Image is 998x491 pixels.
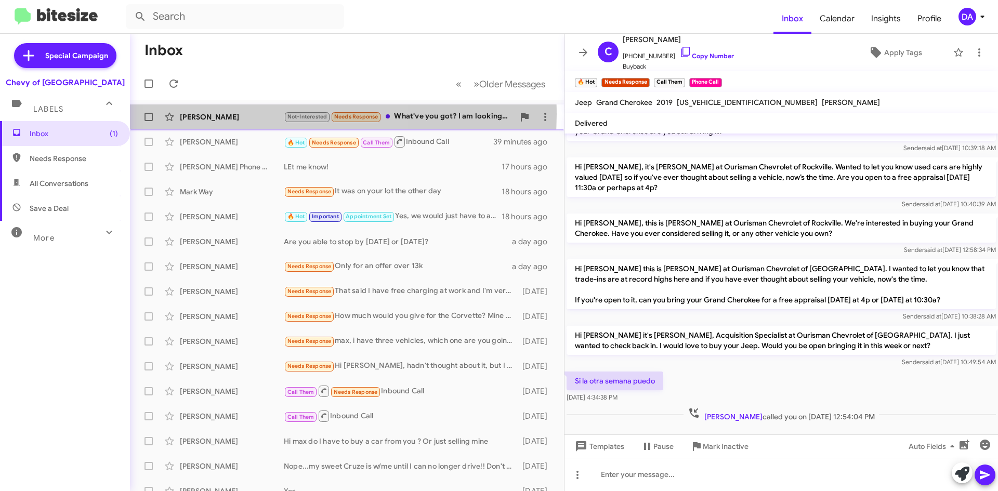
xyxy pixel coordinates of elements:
div: [PERSON_NAME] [180,286,284,297]
div: 17 hours ago [502,162,556,172]
span: Needs Response [287,338,332,344]
span: Needs Response [287,188,332,195]
span: Needs Response [334,113,378,120]
span: Sender [DATE] 10:38:28 AM [903,312,996,320]
div: LEt me know! [284,162,502,172]
nav: Page navigation example [450,73,551,95]
div: Inbound Call [284,384,517,397]
span: Needs Response [287,363,332,369]
div: It was on your lot the other day [284,185,502,197]
div: [PERSON_NAME] [180,137,284,147]
span: Auto Fields [909,437,958,456]
a: Special Campaign [14,43,116,68]
span: Needs Response [334,389,378,395]
span: Needs Response [312,139,356,146]
div: [PERSON_NAME] [180,361,284,371]
span: [PHONE_NUMBER] [623,46,734,61]
span: More [33,233,55,243]
small: 🔥 Hot [575,78,597,87]
span: 🔥 Hot [287,139,305,146]
div: What've you got? I am looking for convenience 2 plus sunroof. To be honest I am not liking winter... [284,111,514,123]
div: [DATE] [517,386,556,396]
div: [PERSON_NAME] Phone Up [180,162,284,172]
div: Only for an offer over 13k [284,260,512,272]
div: [DATE] [517,411,556,421]
small: Call Them [654,78,685,87]
div: Chevy of [GEOGRAPHIC_DATA] [6,77,125,88]
p: Hi [PERSON_NAME], it's [PERSON_NAME] at Ourisman Chevrolet of Rockville. Wanted to let you know u... [567,157,996,197]
span: Special Campaign [45,50,108,61]
p: Hi [PERSON_NAME] this is [PERSON_NAME] at Ourisman Chevrolet of [GEOGRAPHIC_DATA]. I wanted to le... [567,259,996,309]
div: Mark Way [180,187,284,197]
span: » [474,77,479,90]
span: said at [924,246,942,254]
a: Profile [909,4,950,34]
button: DA [950,8,987,25]
a: Copy Number [679,52,734,60]
span: [DATE] 4:34:38 PM [567,393,618,401]
button: Pause [633,437,682,456]
button: Previous [450,73,468,95]
div: DA [958,8,976,25]
div: [PERSON_NAME] [180,411,284,421]
span: Call Them [287,389,314,395]
p: Si la otra semana puedo [567,371,663,390]
span: called you on [DATE] 12:54:04 PM [684,407,879,422]
div: 18 hours ago [502,187,556,197]
span: Inbox [30,128,118,139]
h1: Inbox [145,42,183,59]
span: 2019 [656,98,673,107]
span: Needs Response [287,288,332,295]
div: [DATE] [517,436,556,446]
span: [PERSON_NAME] [623,33,734,46]
span: Appointment Set [346,213,391,220]
span: Not-Interested [287,113,327,120]
span: Jeep [575,98,592,107]
div: [PERSON_NAME] [180,261,284,272]
span: Pause [653,437,674,456]
span: [PERSON_NAME] [822,98,880,107]
span: All Conversations [30,178,88,189]
div: 39 minutes ago [493,137,556,147]
span: Needs Response [287,313,332,320]
small: Needs Response [601,78,649,87]
input: Search [126,4,344,29]
span: Important [312,213,339,220]
span: Apply Tags [884,43,922,62]
div: max, i have three vehicles, which one are you going to give me a deal on that i can't refuse? che... [284,335,517,347]
div: Inbound Call [284,135,493,148]
a: Insights [863,4,909,34]
button: Next [467,73,551,95]
div: Inbound Call [284,409,517,422]
span: Grand Cherokee [596,98,652,107]
div: That said I have free charging at work and I'm very happy with the all electric lifestyle [284,285,517,297]
span: Sender [DATE] 10:40:39 AM [902,200,996,208]
div: a day ago [512,261,556,272]
span: Sender [DATE] 10:49:54 AM [902,358,996,366]
a: Calendar [811,4,863,34]
span: (1) [110,128,118,139]
span: said at [922,358,940,366]
small: Phone Call [689,78,721,87]
div: [DATE] [517,361,556,371]
div: [DATE] [517,286,556,297]
p: Hi [PERSON_NAME], this is [PERSON_NAME] at Ourisman Chevrolet of Rockville. We're interested in b... [567,214,996,243]
span: Sender [DATE] 12:58:34 PM [904,246,996,254]
div: [PERSON_NAME] [180,311,284,322]
div: Are you able to stop by [DATE] or [DATE]? [284,236,512,247]
span: [US_VEHICLE_IDENTIFICATION_NUMBER] [677,98,818,107]
span: « [456,77,462,90]
div: [PERSON_NAME] [180,336,284,347]
p: Hi [PERSON_NAME] it's [PERSON_NAME], Acquisition Specialist at Ourisman Chevrolet of [GEOGRAPHIC_... [567,326,996,355]
div: 18 hours ago [502,211,556,222]
div: Nope...my sweet Cruze is w/me until I can no longer drive!! Don't ask again please. [284,461,517,471]
span: Buyback [623,61,734,72]
span: Needs Response [30,153,118,164]
span: said at [923,312,941,320]
span: 🔥 Hot [287,213,305,220]
div: How much would you give for the Corvette? Mine only has $35K miles? [284,310,517,322]
span: [PERSON_NAME] [704,412,763,421]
